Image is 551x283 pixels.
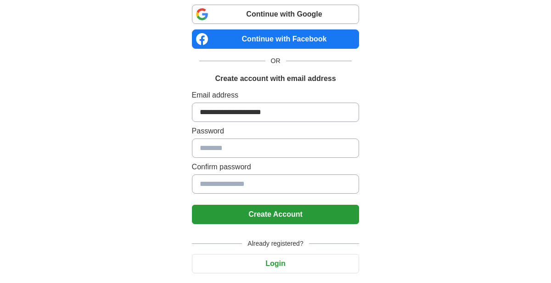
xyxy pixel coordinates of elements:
[192,260,360,267] a: Login
[192,254,360,273] button: Login
[192,90,360,101] label: Email address
[265,56,286,66] span: OR
[192,126,360,137] label: Password
[192,162,360,173] label: Confirm password
[192,29,360,49] a: Continue with Facebook
[215,73,336,84] h1: Create account with email address
[192,205,360,224] button: Create Account
[242,239,309,248] span: Already registered?
[192,5,360,24] a: Continue with Google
